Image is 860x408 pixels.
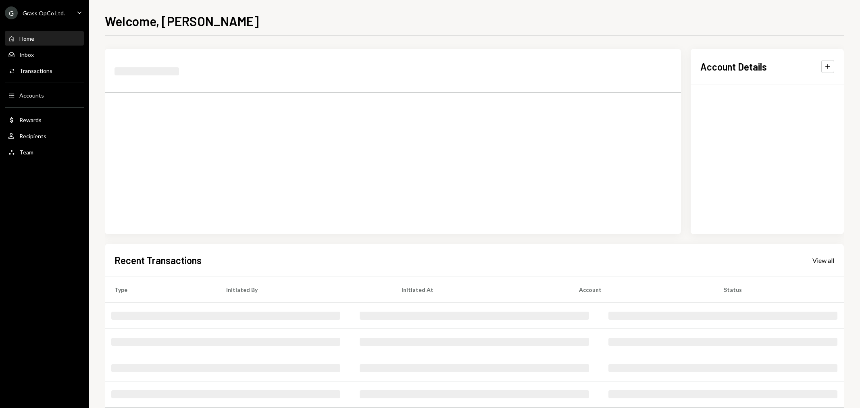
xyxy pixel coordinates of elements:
[19,51,34,58] div: Inbox
[19,117,42,123] div: Rewards
[5,112,84,127] a: Rewards
[5,88,84,102] a: Accounts
[105,277,217,302] th: Type
[19,133,46,139] div: Recipients
[569,277,714,302] th: Account
[105,13,259,29] h1: Welcome, [PERSON_NAME]
[812,256,834,264] a: View all
[700,60,767,73] h2: Account Details
[19,92,44,99] div: Accounts
[714,277,844,302] th: Status
[19,67,52,74] div: Transactions
[5,129,84,143] a: Recipients
[5,6,18,19] div: G
[5,145,84,159] a: Team
[19,35,34,42] div: Home
[5,63,84,78] a: Transactions
[5,47,84,62] a: Inbox
[23,10,65,17] div: Grass OpCo Ltd.
[392,277,569,302] th: Initiated At
[19,149,33,156] div: Team
[5,31,84,46] a: Home
[115,254,202,267] h2: Recent Transactions
[217,277,392,302] th: Initiated By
